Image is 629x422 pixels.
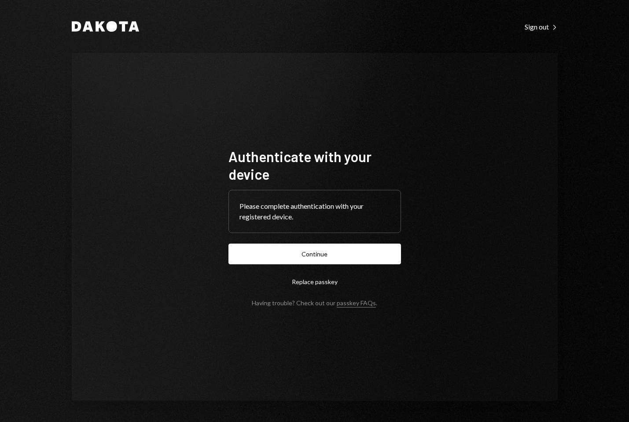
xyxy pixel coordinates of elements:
a: passkey FAQs [337,299,376,307]
h1: Authenticate with your device [228,148,401,183]
div: Please complete authentication with your registered device. [239,201,390,222]
button: Continue [228,244,401,264]
button: Replace passkey [228,271,401,292]
div: Having trouble? Check out our . [252,299,377,307]
a: Sign out [525,22,558,31]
